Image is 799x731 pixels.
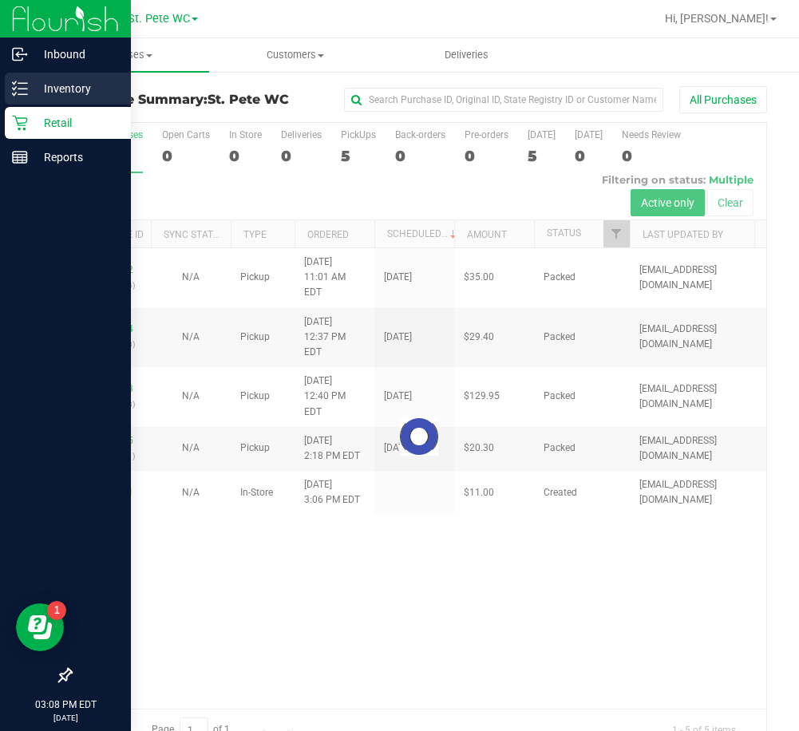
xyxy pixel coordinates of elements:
[47,601,66,620] iframe: Resource center unread badge
[208,92,289,107] span: St. Pete WC
[28,79,124,98] p: Inventory
[12,149,28,165] inline-svg: Reports
[679,86,767,113] button: All Purchases
[381,38,552,72] a: Deliveries
[12,115,28,131] inline-svg: Retail
[70,93,303,107] h3: Purchase Summary:
[665,12,769,25] span: Hi, [PERSON_NAME]!
[128,12,190,26] span: St. Pete WC
[28,148,124,167] p: Reports
[7,712,124,724] p: [DATE]
[16,603,64,651] iframe: Resource center
[28,45,124,64] p: Inbound
[209,38,380,72] a: Customers
[28,113,124,132] p: Retail
[7,697,124,712] p: 03:08 PM EDT
[210,48,379,62] span: Customers
[12,46,28,62] inline-svg: Inbound
[344,88,663,112] input: Search Purchase ID, Original ID, State Registry ID or Customer Name...
[423,48,510,62] span: Deliveries
[12,81,28,97] inline-svg: Inventory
